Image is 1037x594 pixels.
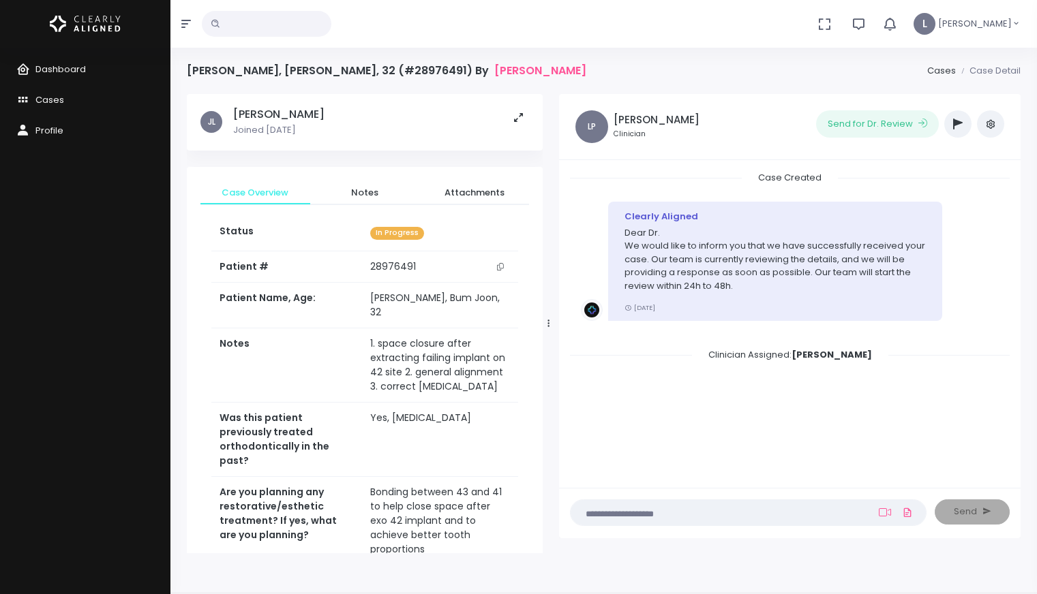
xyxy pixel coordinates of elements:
[914,13,935,35] span: L
[614,114,700,126] h5: [PERSON_NAME]
[362,251,518,283] td: 28976491
[50,10,121,38] img: Logo Horizontal
[362,402,518,476] td: Yes, [MEDICAL_DATA]
[233,123,325,137] p: Joined [DATE]
[362,328,518,402] td: 1. space closure after extracting failing implant on 42 site 2. general alignment 3. correct [MED...
[430,186,518,200] span: Attachments
[362,283,518,328] td: [PERSON_NAME], Bum Joon, 32
[692,344,888,365] span: Clinician Assigned:
[370,227,424,240] span: In Progress
[494,64,586,77] a: [PERSON_NAME]
[362,476,518,565] td: Bonding between 43 and 41 to help close space after exo 42 implant and to achieve better tooth pr...
[575,110,608,143] span: LP
[211,402,362,476] th: Was this patient previously treated orthodontically in the past?
[742,167,838,188] span: Case Created
[187,64,586,77] h4: [PERSON_NAME], [PERSON_NAME], 32 (#28976491) By
[876,507,894,518] a: Add Loom Video
[792,348,872,361] b: [PERSON_NAME]
[211,251,362,283] th: Patient #
[625,210,926,223] div: Clearly Aligned
[211,216,362,251] th: Status
[187,94,543,553] div: scrollable content
[35,93,64,106] span: Cases
[211,328,362,402] th: Notes
[938,17,1012,31] span: [PERSON_NAME]
[211,283,362,328] th: Patient Name, Age:
[233,108,325,121] h5: [PERSON_NAME]
[625,226,926,293] p: Dear Dr. We would like to inform you that we have successfully received your case. Our team is cu...
[35,63,86,76] span: Dashboard
[211,476,362,565] th: Are you planning any restorative/esthetic treatment? If yes, what are you planning?
[35,124,63,137] span: Profile
[899,500,916,525] a: Add Files
[211,186,299,200] span: Case Overview
[927,64,956,77] a: Cases
[321,186,409,200] span: Notes
[614,129,700,140] small: Clinician
[570,171,1010,474] div: scrollable content
[956,64,1021,78] li: Case Detail
[200,111,222,133] span: JL
[816,110,939,138] button: Send for Dr. Review
[625,303,655,312] small: [DATE]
